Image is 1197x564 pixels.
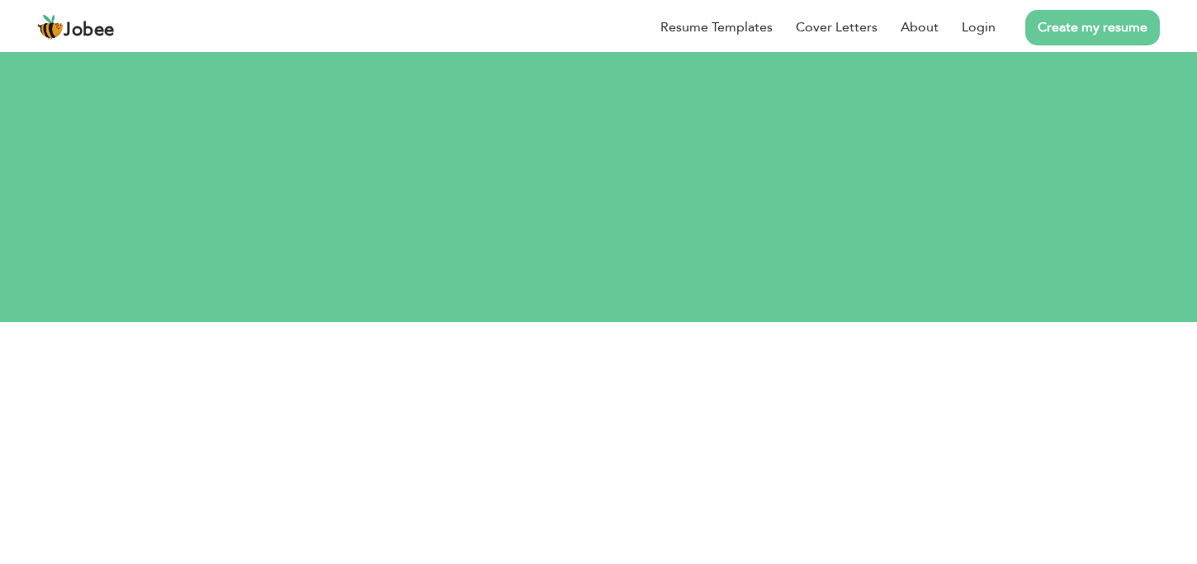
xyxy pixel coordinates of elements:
[660,17,773,37] a: Resume Templates
[37,14,115,40] a: Jobee
[1025,10,1160,45] a: Create my resume
[901,17,939,37] a: About
[796,17,878,37] a: Cover Letters
[962,17,996,37] a: Login
[37,14,64,40] img: jobee.io
[64,21,115,40] span: Jobee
